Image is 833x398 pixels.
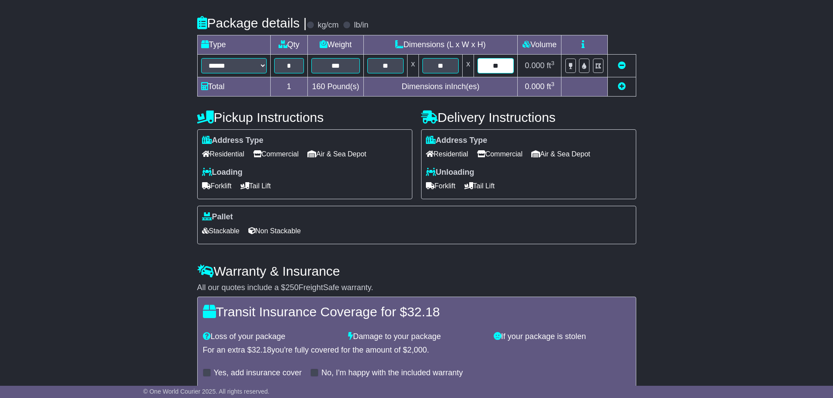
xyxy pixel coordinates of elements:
[197,283,636,293] div: All our quotes include a $ FreightSafe warranty.
[312,82,325,91] span: 160
[203,346,631,355] div: For an extra $ you're fully covered for the amount of $ .
[202,179,232,193] span: Forklift
[197,264,636,278] h4: Warranty & Insurance
[426,179,456,193] span: Forklift
[464,179,495,193] span: Tail Lift
[270,77,308,96] td: 1
[518,35,561,54] td: Volume
[253,147,299,161] span: Commercial
[197,77,270,96] td: Total
[547,82,554,91] span: ft
[270,35,308,54] td: Qty
[618,82,626,91] a: Add new item
[363,35,518,54] td: Dimensions (L x W x H)
[286,283,299,292] span: 250
[547,61,554,70] span: ft
[489,332,635,342] div: If your package is stolen
[363,77,518,96] td: Dimensions in Inch(es)
[407,305,440,319] span: 32.18
[202,212,233,222] label: Pallet
[463,54,474,77] td: x
[531,147,590,161] span: Air & Sea Depot
[477,147,523,161] span: Commercial
[426,147,468,161] span: Residential
[426,136,488,145] label: Address Type
[202,147,244,161] span: Residential
[203,305,631,319] h4: Transit Insurance Coverage for $
[248,224,301,238] span: Non Stackable
[525,82,544,91] span: 0.000
[202,224,240,238] span: Stackable
[197,16,307,30] h4: Package details |
[308,35,363,54] td: Weight
[551,81,554,87] sup: 3
[551,60,554,66] sup: 3
[307,147,366,161] span: Air & Sea Depot
[308,77,363,96] td: Pound(s)
[202,168,243,177] label: Loading
[618,61,626,70] a: Remove this item
[197,35,270,54] td: Type
[407,346,427,354] span: 2,000
[202,136,264,145] label: Address Type
[426,168,474,177] label: Unloading
[317,21,338,30] label: kg/cm
[240,179,271,193] span: Tail Lift
[421,110,636,125] h4: Delivery Instructions
[197,110,412,125] h4: Pickup Instructions
[321,368,463,378] label: No, I'm happy with the included warranty
[354,21,368,30] label: lb/in
[214,368,302,378] label: Yes, add insurance cover
[199,332,344,342] div: Loss of your package
[407,54,418,77] td: x
[344,332,489,342] div: Damage to your package
[252,346,272,354] span: 32.18
[143,388,270,395] span: © One World Courier 2025. All rights reserved.
[525,61,544,70] span: 0.000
